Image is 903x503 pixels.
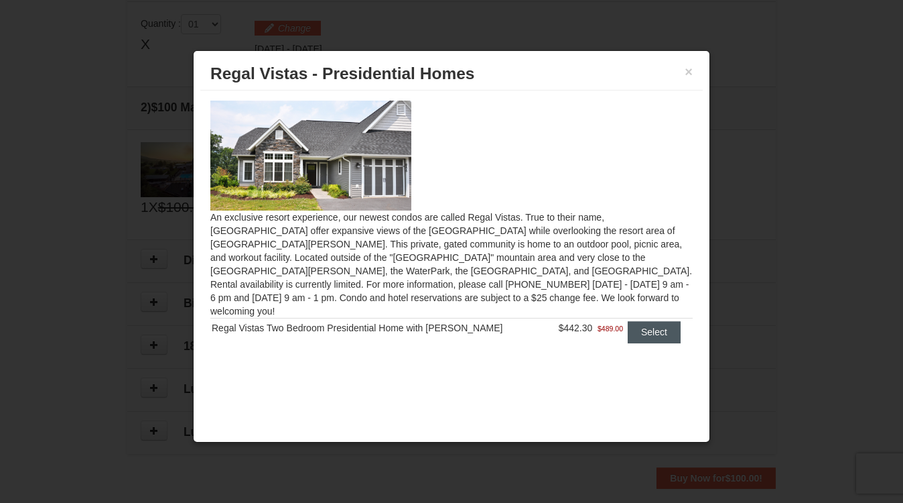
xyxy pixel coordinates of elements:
button: Select [628,321,681,343]
div: An exclusive resort experience, our newest condos are called Regal Vistas. True to their name, [G... [200,91,703,370]
button: × [685,65,693,78]
span: $442.30 [559,323,593,333]
span: $489.00 [598,322,623,335]
div: Regal Vistas Two Bedroom Presidential Home with [PERSON_NAME] [212,321,546,335]
img: 19218991-1-902409a9.jpg [210,101,411,211]
span: Regal Vistas - Presidential Homes [210,64,474,82]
